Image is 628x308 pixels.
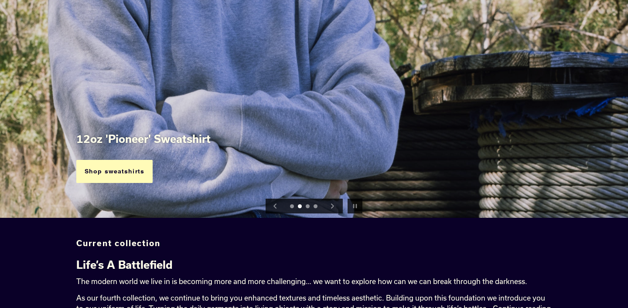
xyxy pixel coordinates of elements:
h4: Current collection [76,239,552,248]
p: The modern world we live in is becoming more and more challenging… we want to explore how can we ... [76,276,552,287]
a: Shop sweatshirts [76,160,153,183]
button: Next slide [323,196,342,216]
h4: Life’s A Battlefield [76,259,552,271]
span: 12oz 'Pioneer' Sweatshirt [76,132,211,145]
a: Load slide 2 [298,204,303,210]
a: Load slide 3 [306,204,311,210]
a: Load slide 4 [314,204,319,210]
button: Previous slide [266,196,285,216]
a: Load slide 1 [290,204,295,210]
